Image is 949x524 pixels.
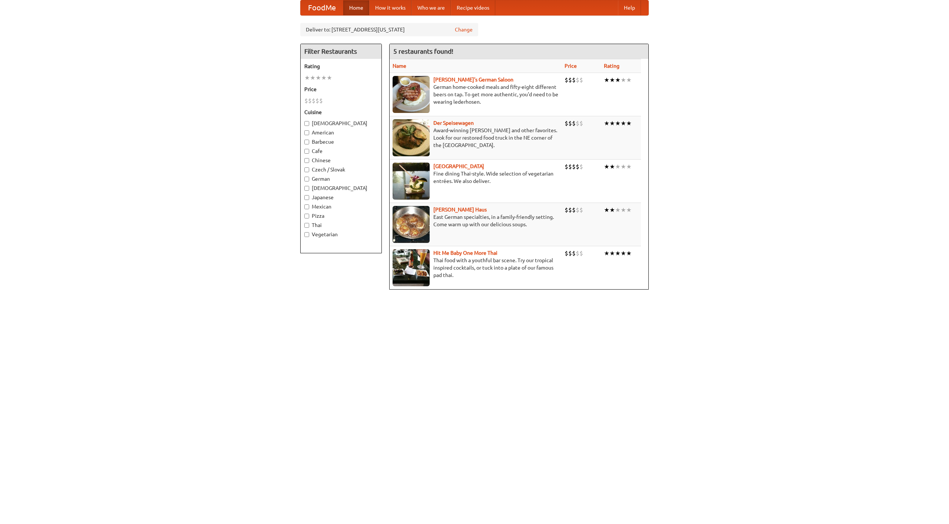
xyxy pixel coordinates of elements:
a: Hit Me Baby One More Thai [433,250,497,256]
p: Fine dining Thai-style. Wide selection of vegetarian entrées. We also deliver. [393,170,559,185]
a: [GEOGRAPHIC_DATA] [433,163,484,169]
input: Chinese [304,158,309,163]
li: ★ [621,76,626,84]
label: Barbecue [304,138,378,146]
input: Czech / Slovak [304,167,309,172]
a: Help [618,0,641,15]
li: ★ [626,249,632,257]
li: ★ [604,206,609,214]
li: $ [565,249,568,257]
li: $ [576,76,579,84]
li: $ [572,76,576,84]
div: Deliver to: [STREET_ADDRESS][US_STATE] [300,23,478,36]
a: Rating [604,63,619,69]
li: $ [579,249,583,257]
a: [PERSON_NAME] Haus [433,207,487,213]
li: $ [579,119,583,127]
li: $ [568,119,572,127]
label: German [304,175,378,183]
input: Vegetarian [304,232,309,237]
li: ★ [327,74,332,82]
li: $ [565,206,568,214]
input: Japanese [304,195,309,200]
input: Barbecue [304,140,309,144]
li: ★ [315,74,321,82]
label: Japanese [304,194,378,201]
li: ★ [615,249,621,257]
li: ★ [604,249,609,257]
li: ★ [609,249,615,257]
h5: Price [304,86,378,93]
li: ★ [604,76,609,84]
img: esthers.jpg [393,76,430,113]
a: Name [393,63,406,69]
li: ★ [626,163,632,171]
a: How it works [369,0,411,15]
li: ★ [615,163,621,171]
a: [PERSON_NAME]'s German Saloon [433,77,513,83]
li: ★ [615,119,621,127]
li: $ [576,119,579,127]
label: [DEMOGRAPHIC_DATA] [304,184,378,192]
label: American [304,129,378,136]
li: $ [572,163,576,171]
ng-pluralize: 5 restaurants found! [393,48,453,55]
li: ★ [626,119,632,127]
p: German home-cooked meals and fifty-eight different beers on tap. To get more authentic, you'd nee... [393,83,559,106]
input: Pizza [304,214,309,218]
li: $ [565,163,568,171]
h5: Cuisine [304,109,378,116]
li: $ [312,97,315,105]
a: Price [565,63,577,69]
h4: Filter Restaurants [301,44,381,59]
h5: Rating [304,63,378,70]
li: $ [308,97,312,105]
input: [DEMOGRAPHIC_DATA] [304,186,309,191]
li: $ [576,249,579,257]
label: Thai [304,221,378,229]
li: ★ [604,163,609,171]
li: ★ [626,206,632,214]
li: ★ [621,249,626,257]
a: Who we are [411,0,451,15]
input: Thai [304,223,309,228]
label: Mexican [304,203,378,210]
p: East German specialties, in a family-friendly setting. Come warm up with our delicious soups. [393,213,559,228]
input: Cafe [304,149,309,154]
li: ★ [609,76,615,84]
li: $ [572,119,576,127]
a: FoodMe [301,0,343,15]
li: $ [565,119,568,127]
li: ★ [609,163,615,171]
li: ★ [310,74,315,82]
img: speisewagen.jpg [393,119,430,156]
label: Vegetarian [304,231,378,238]
label: Pizza [304,212,378,220]
li: ★ [609,119,615,127]
li: ★ [621,206,626,214]
li: ★ [615,206,621,214]
img: satay.jpg [393,163,430,200]
a: Home [343,0,369,15]
li: $ [304,97,308,105]
li: ★ [621,163,626,171]
li: ★ [626,76,632,84]
li: $ [315,97,319,105]
p: Award-winning [PERSON_NAME] and other favorites. Look for our restored food truck in the NE corne... [393,127,559,149]
a: Recipe videos [451,0,495,15]
img: babythai.jpg [393,249,430,286]
a: Change [455,26,473,33]
p: Thai food with a youthful bar scene. Try our tropical inspired cocktails, or tuck into a plate of... [393,257,559,279]
li: $ [572,249,576,257]
li: $ [568,206,572,214]
li: $ [565,76,568,84]
b: Der Speisewagen [433,120,474,126]
li: $ [572,206,576,214]
li: $ [319,97,323,105]
li: $ [568,249,572,257]
li: ★ [621,119,626,127]
li: $ [576,163,579,171]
